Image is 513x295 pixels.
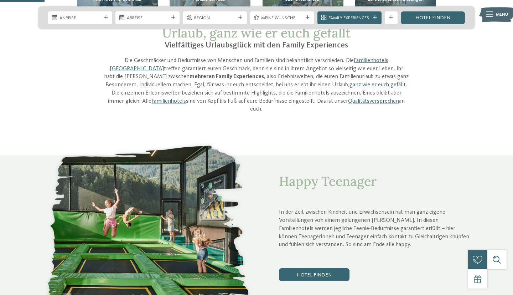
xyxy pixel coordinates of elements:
span: Region [194,15,236,21]
strong: mehreren Family Experiences [190,74,264,80]
p: In der Zeit zwischen Kindheit und Erwachsensein hat man ganz eigene Vorstellungen von einem gelun... [279,208,475,249]
span: Happy Teenager [279,173,377,189]
p: Die Geschmäcker und Bedürfnisse von Menschen und Familien sind bekanntlich verschieden. Die treff... [104,57,409,113]
a: Familienhotels [151,98,186,104]
span: Meine Wünsche [261,15,303,21]
span: Anreise [59,15,101,21]
span: Vielfältiges Urlaubsglück mit den Family Experiences [165,41,348,49]
a: Familienhotels [GEOGRAPHIC_DATA] [110,58,388,72]
a: Hotel finden [279,268,349,281]
a: Hotel finden [401,11,465,24]
span: Abreise [127,15,169,21]
span: Urlaub, ganz wie er euch gefällt [162,25,351,41]
a: ganz wie er euch gefällt [349,82,406,88]
a: Qualitätsversprechen [348,98,399,104]
span: Family Experiences [328,15,370,21]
